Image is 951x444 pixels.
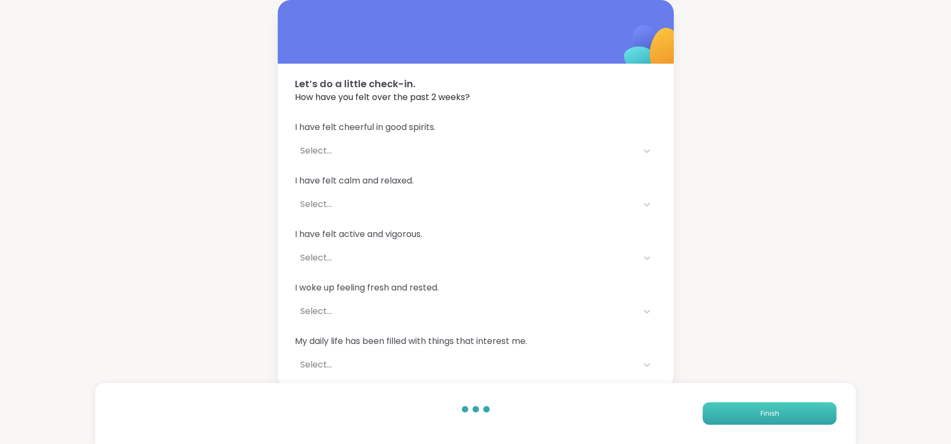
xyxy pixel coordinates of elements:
div: Select... [300,358,632,371]
span: I have felt active and vigorous. [295,228,657,241]
div: Select... [300,251,632,264]
div: Select... [300,198,632,211]
span: I have felt calm and relaxed. [295,174,657,187]
span: My daily life has been filled with things that interest me. [295,335,657,348]
span: I woke up feeling fresh and rested. [295,281,657,294]
span: I have felt cheerful in good spirits. [295,121,657,134]
button: Finish [703,402,836,425]
div: Select... [300,144,632,157]
span: Finish [760,409,779,418]
div: Select... [300,305,632,318]
span: How have you felt over the past 2 weeks? [295,91,657,104]
span: Let’s do a little check-in. [295,76,657,91]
